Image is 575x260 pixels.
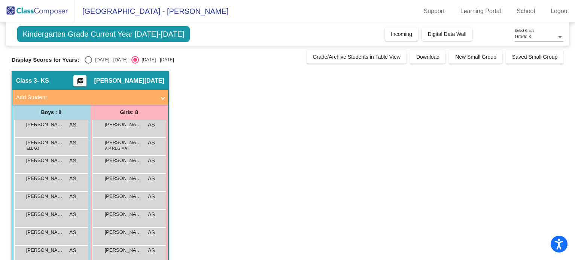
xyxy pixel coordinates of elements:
span: Saved Small Group [512,54,557,60]
span: Digital Data Wall [428,31,466,37]
mat-icon: picture_as_pdf [76,77,85,88]
span: AS [148,175,155,183]
span: [PERSON_NAME] [26,229,64,236]
mat-radio-group: Select an option [85,56,174,64]
div: Boys : 8 [12,105,90,120]
span: [PERSON_NAME] [105,139,142,146]
span: AS [69,157,76,165]
span: AS [148,139,155,147]
span: [PERSON_NAME][DATE] [94,77,164,85]
mat-expansion-panel-header: Add Student [12,90,168,105]
span: [PERSON_NAME] [105,247,142,254]
span: Grade/Archive Students in Table View [313,54,401,60]
span: [PERSON_NAME] [26,193,64,200]
span: AS [69,211,76,218]
span: [PERSON_NAME] Burnie-[PERSON_NAME] [26,157,64,164]
span: AS [69,247,76,254]
span: Kindergarten Grade Current Year [DATE]-[DATE] [17,26,190,42]
span: [GEOGRAPHIC_DATA] - [PERSON_NAME] [75,5,228,17]
span: ELL G3 [27,146,39,151]
span: AS [69,175,76,183]
span: [PERSON_NAME] [105,175,142,182]
a: Support [418,5,451,17]
span: AS [69,193,76,201]
span: [PERSON_NAME] [105,211,142,218]
button: New Small Group [449,50,502,64]
a: Logout [545,5,575,17]
span: New Small Group [455,54,496,60]
span: Class 3 [16,77,37,85]
a: Learning Portal [454,5,507,17]
span: Display Scores for Years: [12,56,79,63]
button: Incoming [385,27,418,41]
span: AS [148,211,155,218]
span: - KS [37,77,49,85]
div: [DATE] - [DATE] [139,56,174,63]
span: [PERSON_NAME] [105,157,142,164]
span: AS [148,247,155,254]
button: Grade/Archive Students in Table View [307,50,407,64]
span: AS [148,229,155,236]
div: Girls: 8 [90,105,168,120]
span: AS [148,193,155,201]
div: [DATE] - [DATE] [92,56,127,63]
span: AS [148,121,155,129]
span: [PERSON_NAME] [26,175,64,182]
span: AS [69,139,76,147]
span: [PERSON_NAME] [105,193,142,200]
button: Download [410,50,445,64]
span: AS [148,157,155,165]
span: Incoming [391,31,412,37]
span: [PERSON_NAME] [105,229,142,236]
button: Print Students Details [73,75,86,86]
span: [PERSON_NAME] [105,121,142,128]
span: Grade K [515,34,532,39]
span: AS [69,229,76,236]
span: [PERSON_NAME] [26,139,64,146]
a: School [511,5,541,17]
span: [PERSON_NAME] [26,121,64,128]
button: Digital Data Wall [422,27,472,41]
span: AS [69,121,76,129]
mat-panel-title: Add Student [16,93,155,102]
span: AIP RDG MAT [105,146,129,151]
button: Saved Small Group [506,50,563,64]
span: [PERSON_NAME] [26,211,64,218]
span: Download [416,54,439,60]
span: [PERSON_NAME] [26,247,64,254]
